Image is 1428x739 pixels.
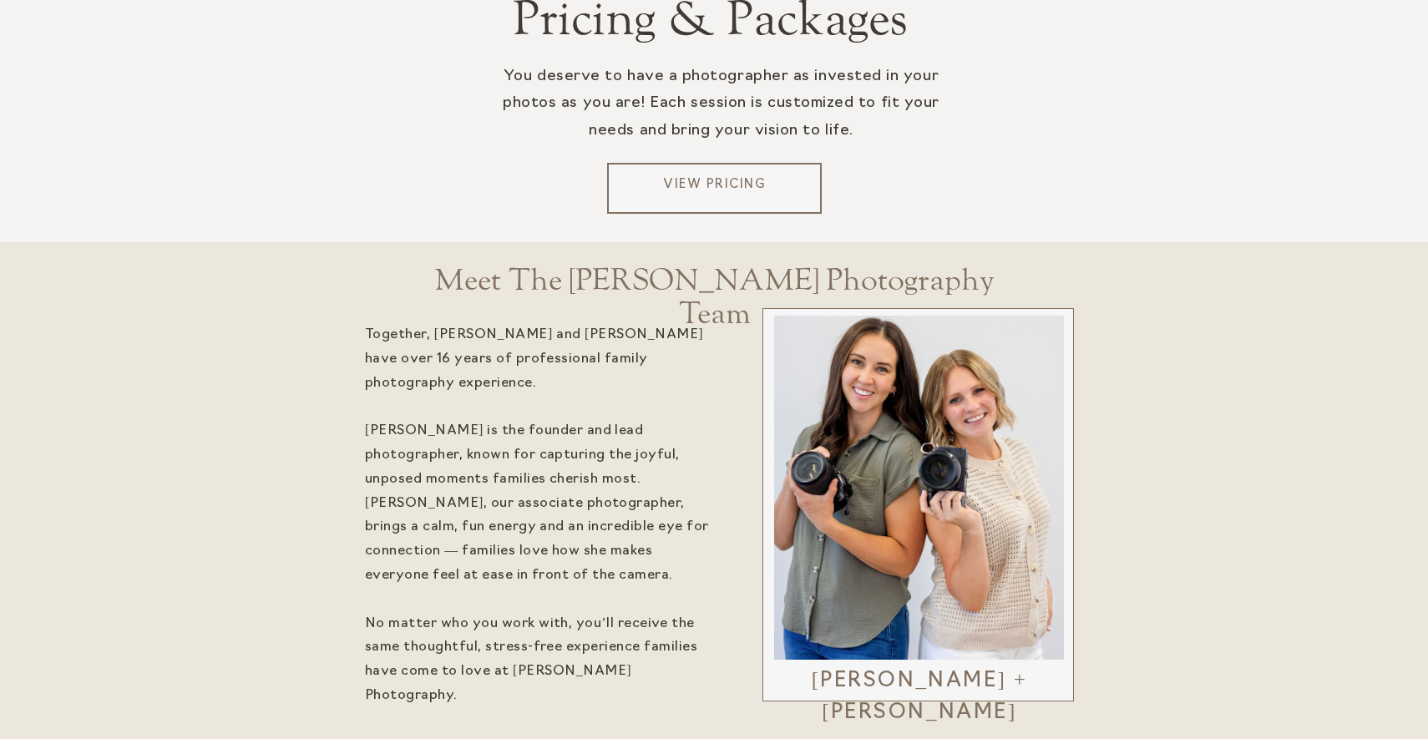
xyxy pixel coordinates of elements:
a: [PERSON_NAME] + [PERSON_NAME] [792,666,1046,686]
p: You deserve to have a photographer as invested in your photos as you are! Each session is customi... [479,63,964,170]
div: Together, [PERSON_NAME] and [PERSON_NAME] have over 16 years of professional family photography e... [365,323,715,686]
a: View Pricing [614,176,815,201]
a: Meet The [PERSON_NAME] Photography Team [412,264,1017,285]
